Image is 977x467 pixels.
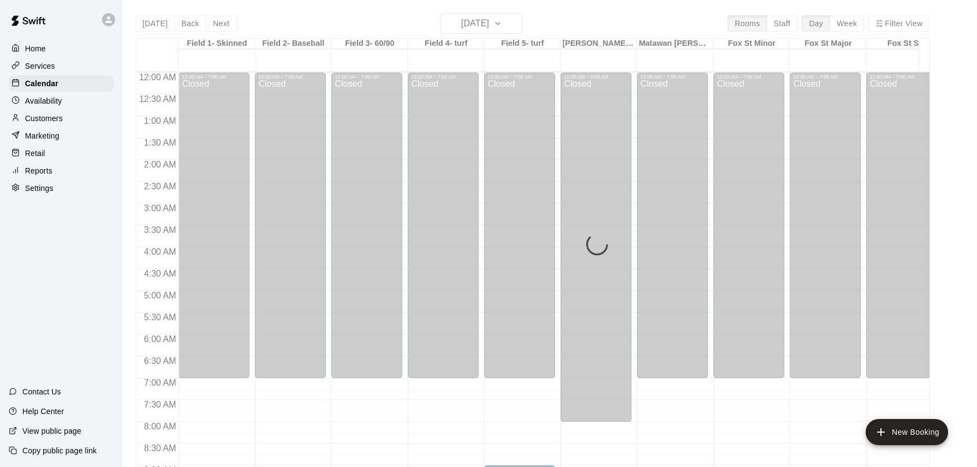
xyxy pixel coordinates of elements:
span: 7:00 AM [141,378,179,387]
div: Closed [335,80,399,382]
span: 1:00 AM [141,116,179,125]
div: Closed [411,80,475,382]
a: Settings [9,180,114,196]
a: Availability [9,93,114,109]
div: Closed [182,80,246,382]
p: View public page [22,426,81,436]
p: Marketing [25,130,59,141]
p: Copy public page link [22,445,97,456]
span: 6:00 AM [141,334,179,344]
div: Field 3- 60/90 [331,39,408,49]
p: Settings [25,183,53,194]
div: 12:00 AM – 7:00 AM: Closed [713,73,784,378]
a: Reports [9,163,114,179]
div: Field 2- Baseball [255,39,331,49]
p: Retail [25,148,45,159]
div: 12:00 AM – 7:00 AM [487,74,552,80]
p: Contact Us [22,386,61,397]
a: Calendar [9,75,114,92]
a: Customers [9,110,114,127]
div: 12:00 AM – 7:00 AM [411,74,475,80]
div: 12:00 AM – 7:00 AM: Closed [408,73,479,378]
div: 12:00 AM – 7:00 AM: Closed [331,73,402,378]
a: Retail [9,145,114,161]
p: Calendar [25,78,58,89]
span: 7:30 AM [141,400,179,409]
p: Services [25,61,55,71]
div: 12:00 AM – 7:00 AM: Closed [255,73,326,378]
div: Closed [487,80,552,382]
span: 8:00 AM [141,422,179,431]
div: Field 5- turf [484,39,561,49]
div: Field 1- Skinned [178,39,255,49]
div: Closed [640,80,705,382]
div: Closed [717,80,781,382]
div: 12:00 AM – 7:00 AM [869,74,934,80]
p: Help Center [22,406,64,417]
div: Closed [258,80,323,382]
p: Home [25,43,46,54]
div: 12:00 AM – 7:00 AM [335,74,399,80]
div: [PERSON_NAME] Park Snack Stand [561,39,637,49]
span: 5:00 AM [141,291,179,300]
span: 6:30 AM [141,356,179,366]
div: 12:00 AM – 8:00 AM [564,74,628,80]
span: 2:00 AM [141,160,179,169]
span: 4:30 AM [141,269,179,278]
a: Home [9,40,114,57]
span: 3:30 AM [141,225,179,235]
p: Reports [25,165,52,176]
div: 12:00 AM – 7:00 AM: Closed [866,73,937,378]
span: 1:30 AM [141,138,179,147]
div: 12:00 AM – 7:00 AM [717,74,781,80]
div: Field 4- turf [408,39,484,49]
div: Closed [793,80,857,382]
div: Fox St Sr [866,39,943,49]
span: 4:00 AM [141,247,179,256]
span: 3:00 AM [141,203,179,213]
div: 12:00 AM – 7:00 AM [793,74,857,80]
div: Fox St Major [790,39,866,49]
span: 2:30 AM [141,182,179,191]
span: 12:30 AM [136,94,179,104]
div: 12:00 AM – 7:00 AM: Closed [484,73,555,378]
span: 5:30 AM [141,313,179,322]
a: Marketing [9,128,114,144]
div: 12:00 AM – 7:00 AM [640,74,705,80]
div: 12:00 AM – 8:00 AM: Closed [561,73,632,422]
div: Fox St Minor [713,39,790,49]
div: Closed [869,80,934,382]
div: 12:00 AM – 7:00 AM: Closed [178,73,249,378]
div: Closed [564,80,628,426]
div: 12:00 AM – 7:00 AM: Closed [637,73,708,378]
div: Matawan [PERSON_NAME] Field [637,39,713,49]
p: Availability [25,95,62,106]
span: 12:00 AM [136,73,179,82]
div: 12:00 AM – 7:00 AM: Closed [790,73,861,378]
div: 12:00 AM – 7:00 AM [258,74,323,80]
p: Customers [25,113,63,124]
div: 12:00 AM – 7:00 AM [182,74,246,80]
span: 8:30 AM [141,444,179,453]
a: Services [9,58,114,74]
button: add [866,419,948,445]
